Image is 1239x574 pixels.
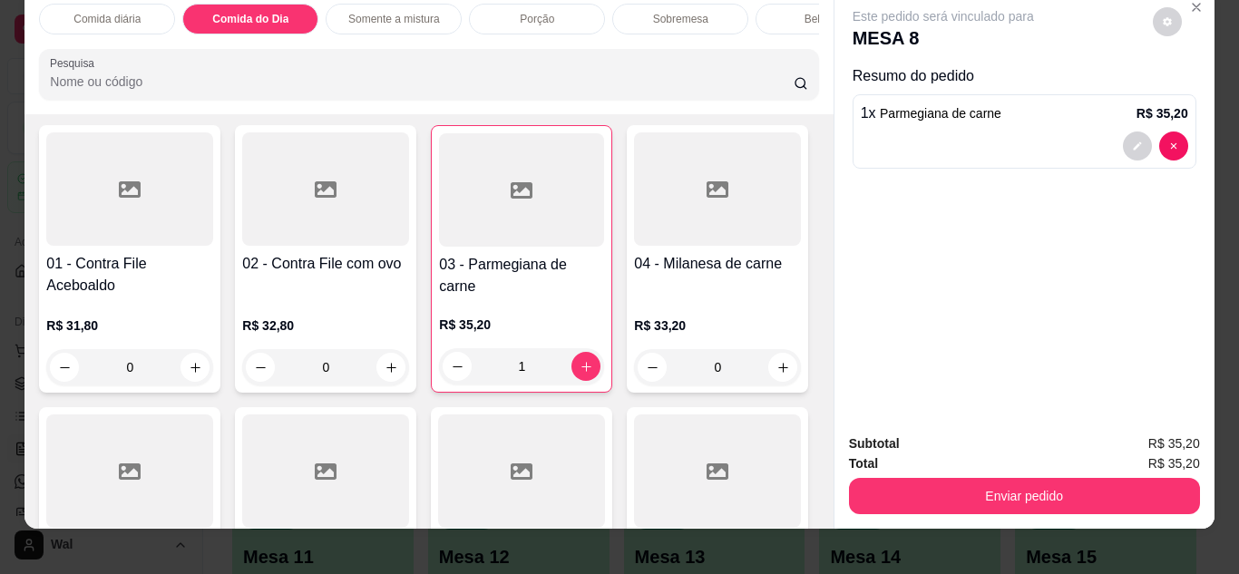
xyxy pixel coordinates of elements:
[1148,433,1200,453] span: R$ 35,20
[212,12,288,26] p: Comida do Dia
[653,12,708,26] p: Sobremesa
[1148,453,1200,473] span: R$ 35,20
[861,102,1001,124] p: 1 x
[853,65,1196,87] p: Resumo do pedido
[439,316,604,334] p: R$ 35,20
[880,106,1001,121] span: Parmegiana de carne
[46,253,213,297] h4: 01 - Contra File Aceboaldo
[520,12,554,26] p: Porção
[805,12,844,26] p: Bebidas
[439,254,604,297] h4: 03 - Parmegiana de carne
[242,316,409,335] p: R$ 32,80
[1137,104,1188,122] p: R$ 35,20
[853,7,1034,25] p: Este pedido será vinculado para
[849,456,878,471] strong: Total
[50,55,101,71] label: Pesquisa
[348,12,440,26] p: Somente a mistura
[46,316,213,335] p: R$ 31,80
[242,253,409,275] h4: 02 - Contra File com ovo
[1123,131,1152,161] button: decrease-product-quantity
[853,25,1034,51] p: MESA 8
[849,436,900,451] strong: Subtotal
[50,73,794,91] input: Pesquisa
[849,478,1200,514] button: Enviar pedido
[634,316,801,335] p: R$ 33,20
[1153,7,1182,36] button: decrease-product-quantity
[1159,131,1188,161] button: decrease-product-quantity
[73,12,141,26] p: Comida diária
[634,253,801,275] h4: 04 - Milanesa de carne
